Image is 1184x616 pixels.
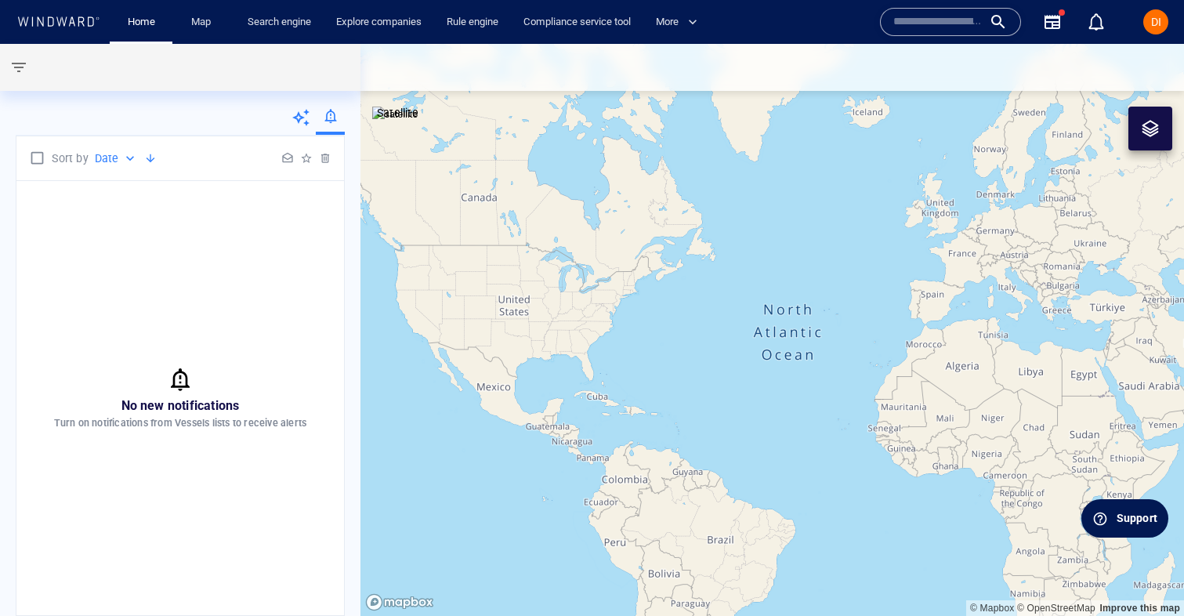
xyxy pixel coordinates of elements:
a: Compliance service tool [517,9,637,36]
a: Home [121,9,161,36]
p: Sort by [52,149,88,168]
a: OpenStreetMap [1017,603,1095,614]
a: Rule engine [440,9,505,36]
a: Map feedback [1099,603,1180,614]
button: DI [1140,6,1171,38]
div: Notification center [1087,13,1106,31]
canvas: Map [360,44,1184,616]
div: Date [95,149,138,168]
span: More [656,13,697,31]
p: Turn on notifications from Vessels lists to receive alerts [54,416,307,430]
span: DI [1151,16,1161,28]
a: Search engine [241,9,317,36]
p: Satellite [377,103,418,122]
button: More [650,9,711,36]
button: Home [116,9,166,36]
a: Map [185,9,223,36]
span: No new notifications [121,398,240,413]
a: Mapbox logo [365,593,434,611]
a: Mapbox [970,603,1014,614]
p: Date [95,149,119,168]
button: Map [179,9,229,36]
img: satellite [372,107,418,122]
a: Explore companies [330,9,428,36]
iframe: Chat [1117,545,1172,604]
